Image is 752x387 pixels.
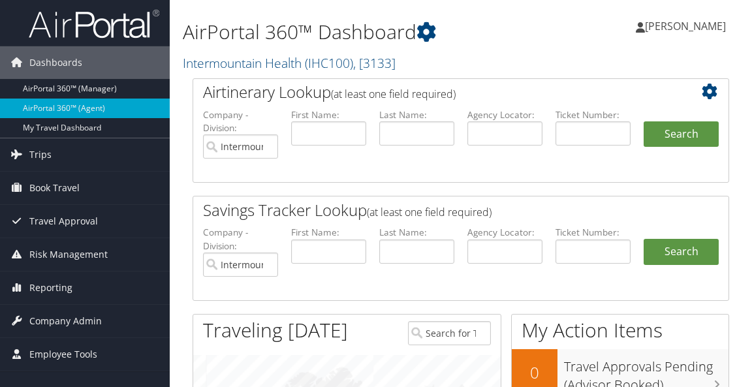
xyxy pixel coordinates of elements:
[203,108,278,135] label: Company - Division:
[29,338,97,371] span: Employee Tools
[512,362,557,384] h2: 0
[636,7,739,46] a: [PERSON_NAME]
[467,226,542,239] label: Agency Locator:
[379,226,454,239] label: Last Name:
[467,108,542,121] label: Agency Locator:
[408,321,491,345] input: Search for Traveler
[512,317,728,344] h1: My Action Items
[29,205,98,238] span: Travel Approval
[644,121,719,147] button: Search
[29,8,159,39] img: airportal-logo.png
[203,81,674,103] h2: Airtinerary Lookup
[379,108,454,121] label: Last Name:
[203,199,674,221] h2: Savings Tracker Lookup
[367,205,492,219] span: (at least one field required)
[305,54,353,72] span: ( IHC100 )
[183,18,554,46] h1: AirPortal 360™ Dashboard
[556,108,631,121] label: Ticket Number:
[203,317,348,344] h1: Traveling [DATE]
[331,87,456,101] span: (at least one field required)
[291,226,366,239] label: First Name:
[203,226,278,253] label: Company - Division:
[29,172,80,204] span: Book Travel
[29,138,52,171] span: Trips
[645,19,726,33] span: [PERSON_NAME]
[291,108,366,121] label: First Name:
[556,226,631,239] label: Ticket Number:
[29,46,82,79] span: Dashboards
[183,54,396,72] a: Intermountain Health
[29,305,102,337] span: Company Admin
[203,253,278,277] input: search accounts
[29,238,108,271] span: Risk Management
[353,54,396,72] span: , [ 3133 ]
[644,239,719,265] a: Search
[29,271,72,304] span: Reporting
